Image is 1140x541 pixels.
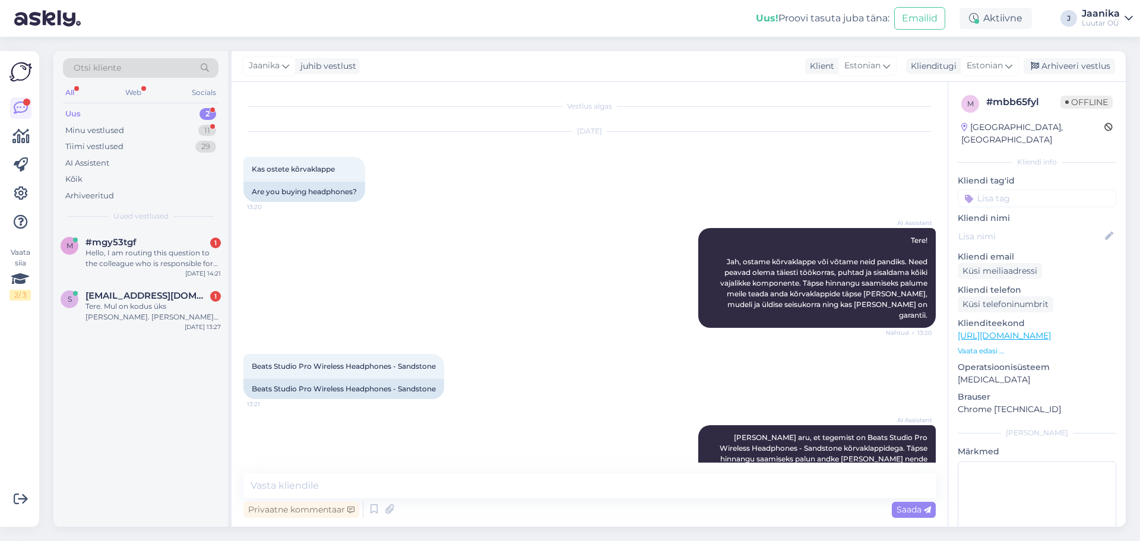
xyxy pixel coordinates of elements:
div: # mbb65fyl [986,95,1060,109]
span: AI Assistent [888,219,932,227]
b: Uus! [756,12,778,24]
p: Kliendi email [958,251,1116,263]
span: Saada [897,504,931,515]
div: J [1060,10,1077,27]
div: Tere. Mul on kodus üks [PERSON_NAME]. [PERSON_NAME] [PERSON_NAME]. [PERSON_NAME] on AU märgistus ... [85,301,221,322]
div: AI Assistent [65,157,109,169]
p: Operatsioonisüsteem [958,361,1116,374]
p: Klienditeekond [958,317,1116,330]
div: [PERSON_NAME] [958,428,1116,438]
span: Kas ostete kõrvaklappe [252,164,335,173]
div: Uus [65,108,81,120]
button: Emailid [894,7,945,30]
div: Luutar OÜ [1082,18,1120,28]
div: Klienditugi [906,60,957,72]
div: Kliendi info [958,157,1116,167]
span: Estonian [967,59,1003,72]
div: Socials [189,85,218,100]
p: Vaata edasi ... [958,346,1116,356]
div: All [63,85,77,100]
span: Nähtud ✓ 13:20 [886,328,932,337]
span: AI Assistent [888,416,932,425]
div: Beats Studio Pro Wireless Headphones - Sandstone [243,379,444,399]
div: Jaanika [1082,9,1120,18]
span: m [967,99,974,108]
span: s [68,295,72,303]
span: Offline [1060,96,1113,109]
div: [DATE] [243,126,936,137]
div: [GEOGRAPHIC_DATA], [GEOGRAPHIC_DATA] [961,121,1104,146]
div: [DATE] 14:21 [185,269,221,278]
div: Proovi tasuta juba täna: [756,11,889,26]
div: Vaata siia [9,247,31,300]
div: Minu vestlused [65,125,124,137]
div: Kõik [65,173,83,185]
span: 13:21 [247,400,292,409]
span: siim.kaseleht@mail.ee [85,290,209,301]
div: 11 [198,125,216,137]
div: Vestlus algas [243,101,936,112]
p: Kliendi nimi [958,212,1116,224]
div: 29 [195,141,216,153]
div: 2 / 3 [9,290,31,300]
p: Märkmed [958,445,1116,458]
div: Arhiveeri vestlus [1024,58,1115,74]
div: [DATE] 13:27 [185,322,221,331]
a: [URL][DOMAIN_NAME] [958,330,1051,341]
img: Askly Logo [9,61,32,83]
span: m [66,241,73,250]
span: Jaanika [249,59,280,72]
div: Tiimi vestlused [65,141,123,153]
div: Privaatne kommentaar [243,502,359,518]
div: Hello, I am routing this question to the colleague who is responsible for this topic. The reply m... [85,248,221,269]
div: Are you buying headphones? [243,182,365,202]
span: Beats Studio Pro Wireless Headphones - Sandstone [252,362,436,371]
span: Otsi kliente [74,62,121,74]
div: 2 [199,108,216,120]
span: 13:20 [247,203,292,211]
span: #mgy53tgf [85,237,137,248]
div: juhib vestlust [296,60,356,72]
div: Arhiveeritud [65,190,114,202]
div: Aktiivne [959,8,1032,29]
p: Brauser [958,391,1116,403]
div: Küsi meiliaadressi [958,263,1042,279]
div: Küsi telefoninumbrit [958,296,1053,312]
input: Lisa nimi [958,230,1103,243]
a: JaanikaLuutar OÜ [1082,9,1133,28]
span: Estonian [844,59,881,72]
div: 1 [210,238,221,248]
p: [MEDICAL_DATA] [958,374,1116,386]
span: [PERSON_NAME] aru, et tegemist on Beats Studio Pro Wireless Headphones - Sandstone kõrvaklappideg... [710,433,929,485]
p: Kliendi tag'id [958,175,1116,187]
div: 1 [210,291,221,302]
span: Uued vestlused [113,211,169,222]
input: Lisa tag [958,189,1116,207]
div: Klient [805,60,834,72]
div: Web [123,85,144,100]
p: Chrome [TECHNICAL_ID] [958,403,1116,416]
p: Kliendi telefon [958,284,1116,296]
